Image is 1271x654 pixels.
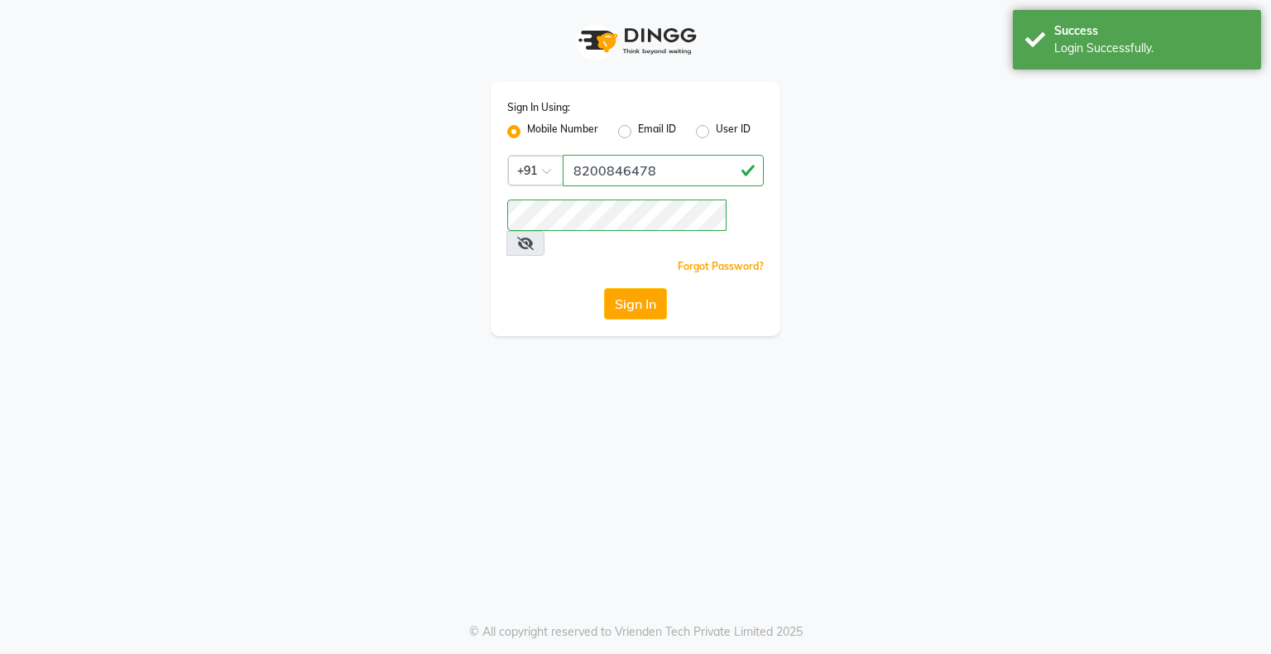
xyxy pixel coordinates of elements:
button: Sign In [604,288,667,320]
div: Success [1054,22,1249,40]
input: Username [563,155,764,186]
label: Email ID [638,122,676,142]
a: Forgot Password? [678,260,764,272]
label: User ID [716,122,751,142]
img: logo1.svg [569,17,702,65]
div: Login Successfully. [1054,40,1249,57]
label: Sign In Using: [507,100,570,115]
input: Username [507,200,727,231]
label: Mobile Number [527,122,598,142]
